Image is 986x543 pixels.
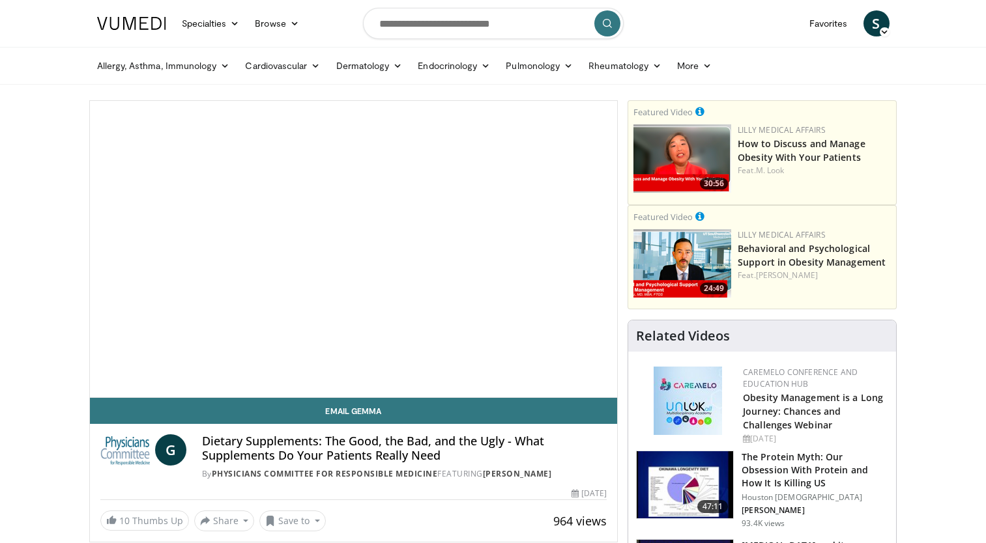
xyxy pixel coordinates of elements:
[738,229,826,240] a: Lilly Medical Affairs
[743,367,858,389] a: CaReMeLO Conference and Education Hub
[756,270,818,281] a: [PERSON_NAME]
[633,124,731,193] a: 30:56
[100,434,150,466] img: Physicians Committee for Responsible Medicine
[738,165,891,176] div: Feat.
[633,124,731,193] img: c98a6a29-1ea0-4bd5-8cf5-4d1e188984a7.png.150x105_q85_crop-smart_upscale.png
[700,283,728,294] span: 24:49
[237,53,328,79] a: Cardiovascular
[97,17,166,30] img: VuMedi Logo
[742,492,888,503] p: Houston [DEMOGRAPHIC_DATA]
[553,513,607,529] span: 964 views
[738,137,865,163] a: How to Discuss and Manage Obesity With Your Patients
[328,53,411,79] a: Dermatology
[572,488,607,499] div: [DATE]
[738,242,886,268] a: Behavioral and Psychological Support in Obesity Management
[697,500,729,513] span: 47:11
[202,468,607,480] div: By FEATURING
[581,53,669,79] a: Rheumatology
[90,398,618,424] a: Email Gemma
[259,510,326,531] button: Save to
[633,211,693,223] small: Featured Video
[119,514,130,527] span: 10
[738,270,891,281] div: Feat.
[738,124,826,135] a: Lilly Medical Affairs
[743,391,883,431] a: Obesity Management is a Long Journey: Chances and Challenges Webinar
[633,106,693,118] small: Featured Video
[202,434,607,462] h4: Dietary Supplements: The Good, the Bad, and the Ugly - What Supplements Do Your Patients Really Need
[212,468,438,479] a: Physicians Committee for Responsible Medicine
[247,10,307,36] a: Browse
[756,165,785,176] a: M. Look
[654,367,722,435] img: 45df64a9-a6de-482c-8a90-ada250f7980c.png.150x105_q85_autocrop_double_scale_upscale_version-0.2.jpg
[498,53,581,79] a: Pulmonology
[802,10,856,36] a: Favorites
[90,101,618,398] video-js: Video Player
[669,53,719,79] a: More
[363,8,624,39] input: Search topics, interventions
[742,505,888,516] p: [PERSON_NAME]
[89,53,238,79] a: Allergy, Asthma, Immunology
[743,433,886,445] div: [DATE]
[742,451,888,490] h3: The Protein Myth: Our Obsession With Protein and How It Is Killing US
[483,468,552,479] a: [PERSON_NAME]
[633,229,731,298] img: ba3304f6-7838-4e41-9c0f-2e31ebde6754.png.150x105_q85_crop-smart_upscale.png
[742,518,785,529] p: 93.4K views
[636,451,888,529] a: 47:11 The Protein Myth: Our Obsession With Protein and How It Is Killing US Houston [DEMOGRAPHIC_...
[174,10,248,36] a: Specialties
[155,434,186,466] a: G
[636,328,730,344] h4: Related Videos
[100,510,189,531] a: 10 Thumbs Up
[700,178,728,189] span: 30:56
[637,451,733,519] img: b7b8b05e-5021-418b-a89a-60a270e7cf82.150x105_q85_crop-smart_upscale.jpg
[633,229,731,298] a: 24:49
[194,510,255,531] button: Share
[410,53,498,79] a: Endocrinology
[863,10,890,36] a: S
